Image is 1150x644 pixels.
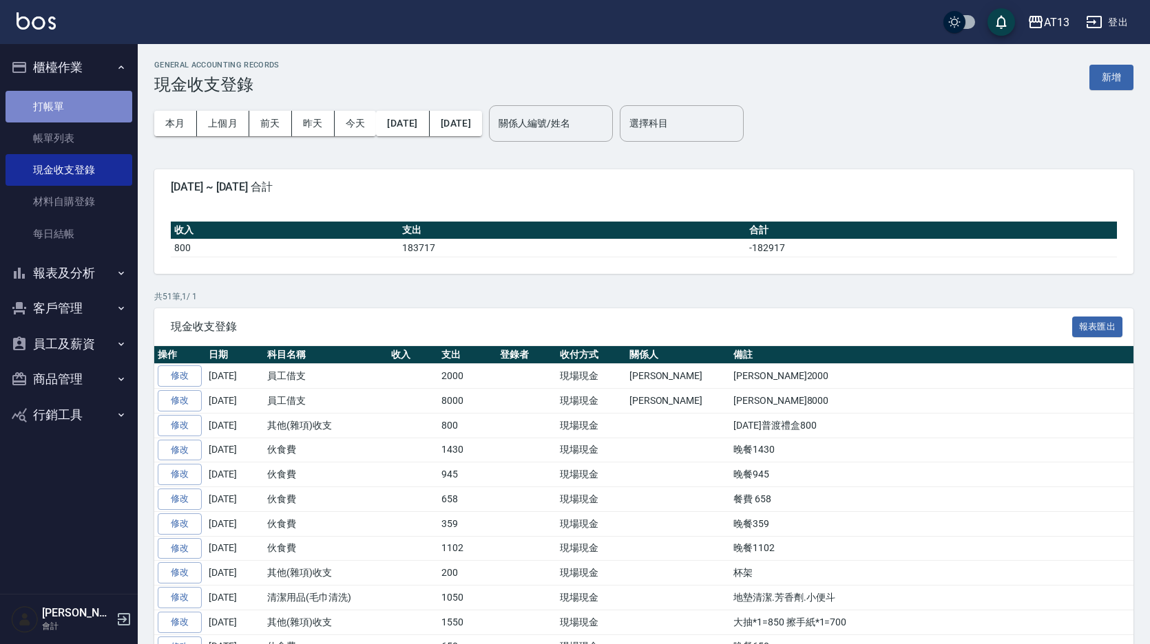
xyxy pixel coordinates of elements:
td: 183717 [399,239,746,257]
button: 昨天 [292,111,335,136]
td: 伙食費 [264,536,388,561]
td: [DATE] [205,511,264,536]
td: 現場現金 [556,364,626,389]
td: [PERSON_NAME] [626,364,730,389]
a: 每日結帳 [6,218,132,250]
h5: [PERSON_NAME] [42,606,112,620]
td: 員工借支 [264,389,388,414]
td: [DATE] [205,364,264,389]
button: 新增 [1089,65,1133,90]
h3: 現金收支登錄 [154,75,280,94]
td: [DATE] [205,413,264,438]
td: 現場現金 [556,413,626,438]
td: [DATE]普渡禮盒800 [730,413,1133,438]
a: 帳單列表 [6,122,132,154]
button: [DATE] [376,111,429,136]
button: 報表匯出 [1072,316,1123,338]
td: 現場現金 [556,438,626,462]
td: [PERSON_NAME]2000 [730,364,1133,389]
th: 支出 [438,346,496,364]
td: [DATE] [205,610,264,634]
td: -182917 [746,239,1117,257]
td: [DATE] [205,487,264,512]
button: 本月 [154,111,197,136]
td: 現場現金 [556,462,626,487]
td: 658 [438,487,496,512]
a: 修改 [158,562,202,583]
p: 會計 [42,620,112,632]
button: 登出 [1080,10,1133,35]
img: Person [11,605,39,633]
td: 地墊清潔.芳香劑.小便斗 [730,586,1133,610]
div: AT13 [1044,14,1069,31]
td: [PERSON_NAME] [626,389,730,414]
th: 關係人 [626,346,730,364]
td: 杯架 [730,561,1133,586]
th: 備註 [730,346,1133,364]
button: 上個月 [197,111,249,136]
td: 伙食費 [264,438,388,462]
td: 945 [438,462,496,487]
a: 現金收支登錄 [6,154,132,186]
td: 1550 [438,610,496,634]
th: 操作 [154,346,205,364]
td: 8000 [438,389,496,414]
td: 餐費 658 [730,487,1133,512]
th: 收入 [388,346,438,364]
td: [DATE] [205,561,264,586]
button: 報表及分析 [6,255,132,291]
td: [DATE] [205,389,264,414]
td: [DATE] [205,438,264,462]
td: 清潔用品(毛巾清洗) [264,586,388,610]
h2: GENERAL ACCOUNTING RECORDS [154,61,280,69]
p: 共 51 筆, 1 / 1 [154,290,1133,303]
button: 客戶管理 [6,290,132,326]
td: 現場現金 [556,389,626,414]
a: 修改 [158,390,202,411]
td: 現場現金 [556,536,626,561]
td: 800 [438,413,496,438]
td: [PERSON_NAME]8000 [730,389,1133,414]
td: 伙食費 [264,487,388,512]
td: 1050 [438,586,496,610]
td: 現場現金 [556,586,626,610]
button: AT13 [1022,8,1075,36]
td: 200 [438,561,496,586]
a: 修改 [158,440,202,461]
th: 收付方式 [556,346,626,364]
td: 1430 [438,438,496,462]
button: save [987,8,1015,36]
td: 現場現金 [556,511,626,536]
td: 員工借支 [264,364,388,389]
td: 其他(雜項)收支 [264,610,388,634]
a: 新增 [1089,70,1133,83]
td: 晚餐1102 [730,536,1133,561]
td: 晚餐359 [730,511,1133,536]
td: 800 [171,239,399,257]
button: 員工及薪資 [6,326,132,362]
td: 大抽*1=850 擦手紙*1=700 [730,610,1133,634]
th: 收入 [171,222,399,239]
th: 支出 [399,222,746,239]
td: 1102 [438,536,496,561]
td: 其他(雜項)收支 [264,413,388,438]
a: 打帳單 [6,91,132,122]
td: [DATE] [205,462,264,487]
td: 2000 [438,364,496,389]
td: 現場現金 [556,487,626,512]
td: 359 [438,511,496,536]
th: 科目名稱 [264,346,388,364]
td: 現場現金 [556,561,626,586]
td: 晚餐945 [730,462,1133,487]
td: 其他(雜項)收支 [264,561,388,586]
td: 晚餐1430 [730,438,1133,462]
button: 今天 [335,111,377,136]
a: 修改 [158,513,202,535]
td: [DATE] [205,586,264,610]
img: Logo [17,12,56,30]
a: 修改 [158,415,202,436]
td: 現場現金 [556,610,626,634]
a: 修改 [158,612,202,633]
a: 修改 [158,489,202,510]
button: 行銷工具 [6,397,132,433]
